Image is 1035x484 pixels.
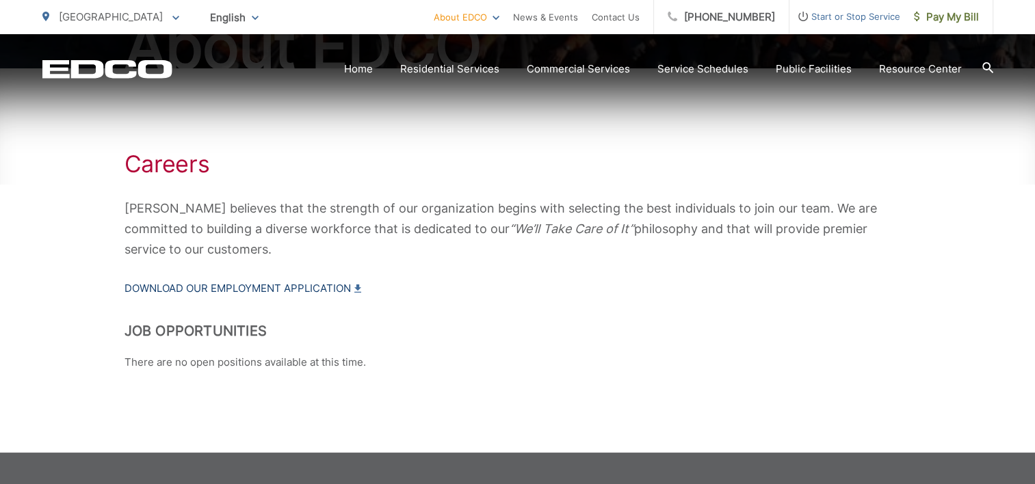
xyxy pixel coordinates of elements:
[125,280,361,297] a: Download our Employment Application
[527,61,630,77] a: Commercial Services
[400,61,499,77] a: Residential Services
[879,61,962,77] a: Resource Center
[592,9,640,25] a: Contact Us
[434,9,499,25] a: About EDCO
[125,323,911,339] h2: Job Opportunities
[200,5,269,29] span: English
[657,61,748,77] a: Service Schedules
[125,354,911,371] p: There are no open positions available at this time.
[510,221,634,236] em: “We’ll Take Care of It”
[914,9,979,25] span: Pay My Bill
[344,61,373,77] a: Home
[125,198,911,260] p: [PERSON_NAME] believes that the strength of our organization begins with selecting the best indiv...
[776,61,852,77] a: Public Facilities
[42,59,172,79] a: EDCD logo. Return to the homepage.
[125,150,911,178] h1: Careers
[59,10,163,23] span: [GEOGRAPHIC_DATA]
[513,9,578,25] a: News & Events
